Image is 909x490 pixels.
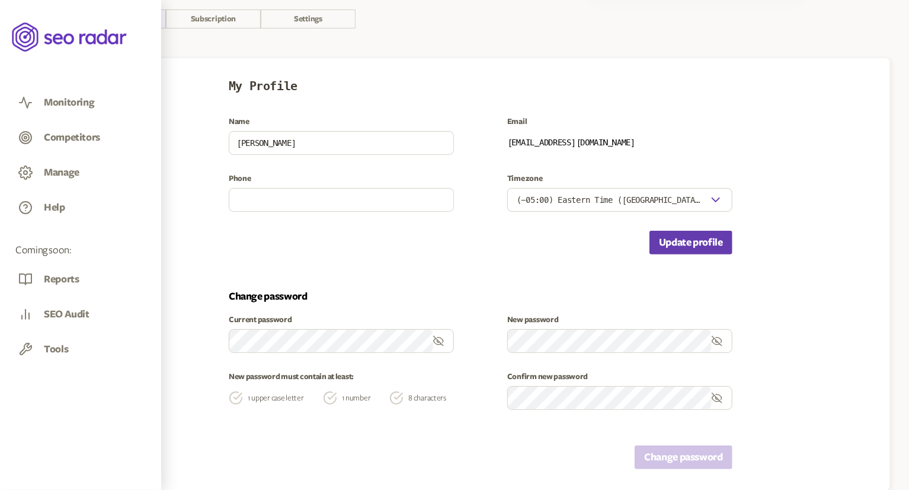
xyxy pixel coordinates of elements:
span: (-05:00) Eastern Time ([GEOGRAPHIC_DATA] & [GEOGRAPHIC_DATA]) [517,195,704,205]
p: 1 upper case letter [248,393,304,403]
a: Subscription [166,9,261,28]
a: Settings [261,9,356,28]
button: Monitoring [44,96,94,109]
h3: My Profile [229,79,732,93]
h4: Change password [229,290,732,303]
button: Manage [44,166,79,179]
p: [EMAIL_ADDRESS][DOMAIN_NAME] [507,131,732,154]
button: Update profile [649,231,732,254]
button: Help [44,201,65,214]
label: Current password [229,315,454,324]
label: Phone [229,174,454,183]
a: Monitoring [15,93,146,115]
p: 8 characters [408,393,446,403]
p: 1 number [342,393,371,403]
label: New password [507,315,732,324]
label: Time zone [507,174,732,183]
label: Email [507,117,732,126]
button: (-05:00) Eastern Time ([GEOGRAPHIC_DATA] & [GEOGRAPHIC_DATA]) [507,188,732,212]
span: Coming soon: [15,244,146,257]
button: Competitors [44,131,100,144]
button: Change password [635,446,732,469]
a: Competitors [15,128,146,150]
p: New password must contain at least: [229,372,454,381]
label: Confirm new password [507,372,732,381]
label: Name [229,117,454,126]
